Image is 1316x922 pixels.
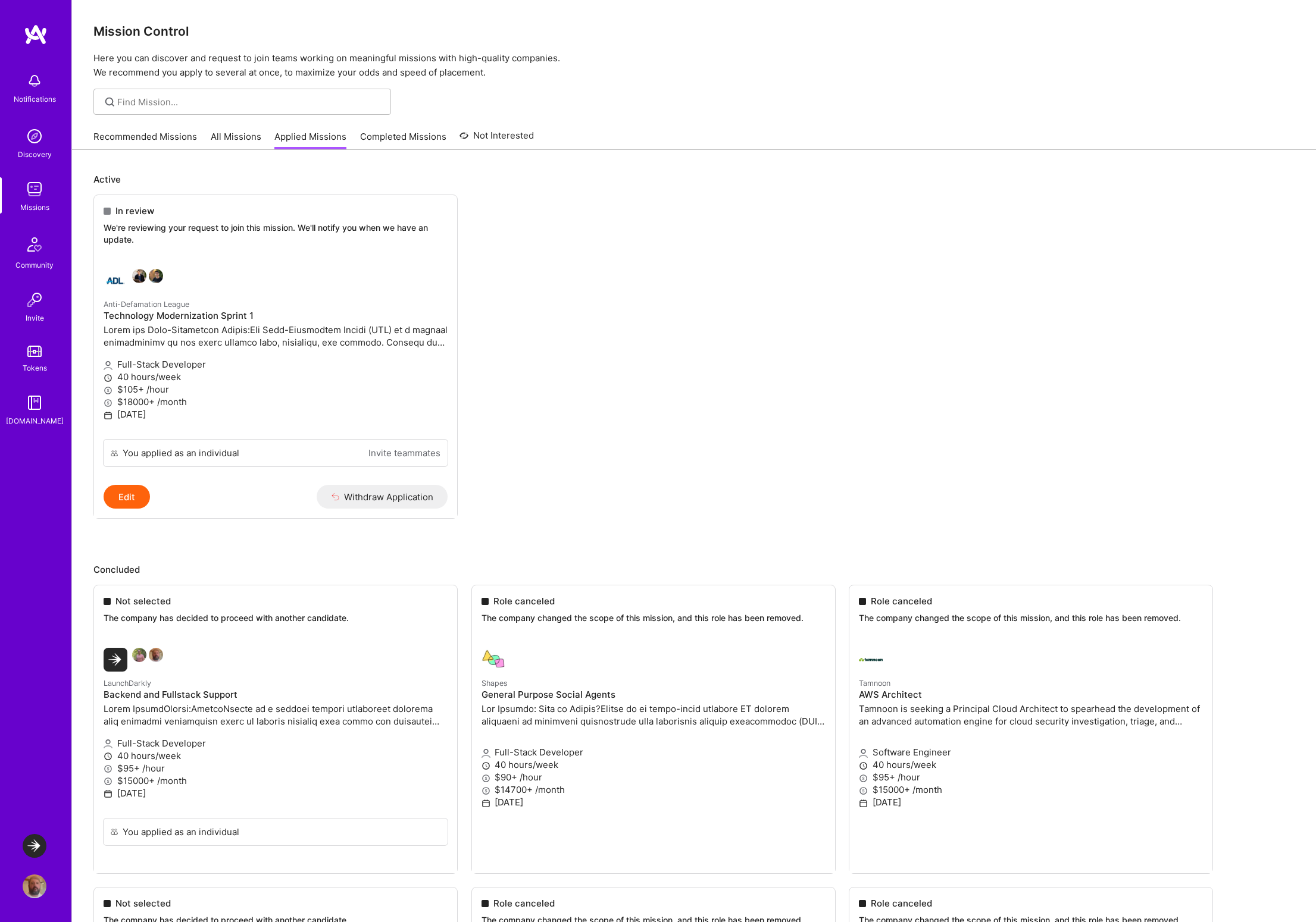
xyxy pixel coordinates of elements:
[6,415,64,427] div: [DOMAIN_NAME]
[104,269,127,293] img: Anti-Defamation League company logo
[104,374,112,382] i: icon Clock
[94,259,457,439] a: Anti-Defamation League company logoElon SalfatiOmer HochmanAnti-Defamation LeagueTechnology Moder...
[115,205,154,217] span: In review
[317,485,448,509] button: Withdraw Application
[104,485,150,509] button: Edit
[20,230,49,259] img: Community
[274,130,346,150] a: Applied Missions
[211,130,261,150] a: All Missions
[104,358,448,371] p: Full-Stack Developer
[93,173,1295,186] p: Active
[23,69,46,93] img: bell
[93,51,1295,80] p: Here you can discover and request to join teams working on meaningful missions with high-quality ...
[104,300,189,309] small: Anti-Defamation League
[24,24,48,45] img: logo
[104,371,448,383] p: 40 hours/week
[23,362,47,374] div: Tokens
[459,128,534,150] a: Not Interested
[104,361,112,370] i: icon Applicant
[103,95,117,109] i: icon SearchGrey
[23,391,46,415] img: guide book
[23,874,46,898] img: User Avatar
[104,311,448,321] h4: Technology Modernization Sprint 1
[93,130,197,150] a: Recommended Missions
[14,93,56,105] div: Notifications
[93,563,1295,576] p: Concluded
[23,177,46,201] img: teamwork
[104,396,448,408] p: $18000+ /month
[104,408,448,421] p: [DATE]
[149,269,163,283] img: Omer Hochman
[23,288,46,312] img: Invite
[104,383,448,396] p: $105+ /hour
[26,312,44,324] div: Invite
[20,834,49,858] a: LaunchDarkly: Backend and Fullstack Support
[18,148,52,161] div: Discovery
[23,834,46,858] img: LaunchDarkly: Backend and Fullstack Support
[117,96,382,108] input: Find Mission...
[20,874,49,898] a: User Avatar
[104,399,112,407] i: icon MoneyGray
[104,222,448,245] p: We're reviewing your request to join this mission. We'll notify you when we have an update.
[20,201,49,214] div: Missions
[132,269,146,283] img: Elon Salfati
[15,259,54,271] div: Community
[360,130,446,150] a: Completed Missions
[104,324,448,349] p: Lorem ips Dolo-Sitametcon Adipis:Eli Sedd-Eiusmodtem Incidi (UTL) et d magnaal enimadminimv qu no...
[104,386,112,395] i: icon MoneyGray
[368,447,440,459] a: Invite teammates
[123,447,239,459] div: You applied as an individual
[104,411,112,420] i: icon Calendar
[23,124,46,148] img: discovery
[27,346,42,357] img: tokens
[93,24,1295,39] h3: Mission Control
